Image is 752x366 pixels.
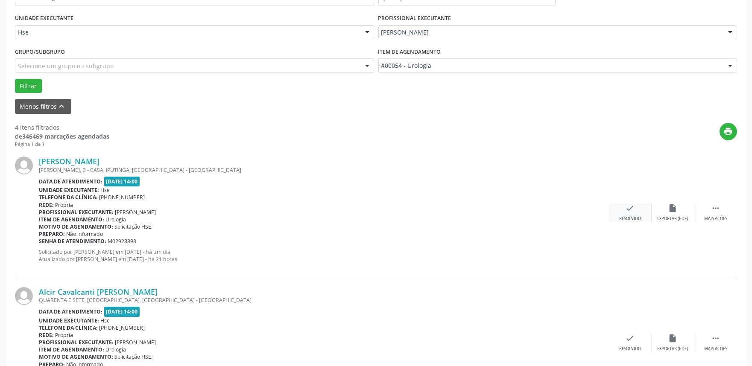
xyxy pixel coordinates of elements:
a: Alcir Cavalcanti [PERSON_NAME] [39,287,158,296]
i: check [626,334,635,343]
b: Rede: [39,201,54,209]
i:  [711,203,720,213]
b: Telefone da clínica: [39,324,98,331]
i:  [711,334,720,343]
span: Solicitação HSE. [115,223,153,230]
span: [PHONE_NUMBER] [99,194,145,201]
i: check [626,203,635,213]
label: Grupo/Subgrupo [15,45,65,58]
i: insert_drive_file [668,334,678,343]
span: [PHONE_NUMBER] [99,324,145,331]
span: [DATE] 14:00 [104,177,140,186]
b: Senha de atendimento: [39,238,106,245]
span: M02928898 [108,238,137,245]
a: [PERSON_NAME] [39,157,99,166]
b: Profissional executante: [39,209,114,216]
span: [PERSON_NAME] [381,28,720,37]
div: 4 itens filtrados [15,123,109,132]
span: Solicitação HSE. [115,353,153,360]
div: Mais ações [704,216,727,222]
span: Hse [18,28,357,37]
b: Unidade executante: [39,317,99,324]
button: Menos filtroskeyboard_arrow_up [15,99,71,114]
span: Urologia [106,346,126,353]
div: Mais ações [704,346,727,352]
b: Unidade executante: [39,186,99,194]
span: Hse [101,317,110,324]
button: print [720,123,737,140]
div: Página 1 de 1 [15,141,109,148]
b: Telefone da clínica: [39,194,98,201]
b: Data de atendimento: [39,178,102,185]
b: Rede: [39,331,54,339]
b: Data de atendimento: [39,308,102,315]
b: Preparo: [39,230,65,238]
i: print [724,127,733,136]
span: Não informado [67,230,103,238]
div: Exportar (PDF) [658,216,688,222]
div: Exportar (PDF) [658,346,688,352]
span: Urologia [106,216,126,223]
p: Solicitado por [PERSON_NAME] em [DATE] - há um dia Atualizado por [PERSON_NAME] em [DATE] - há 21... [39,248,609,263]
b: Profissional executante: [39,339,114,346]
img: img [15,157,33,174]
label: Item de agendamento [378,45,441,58]
strong: 346469 marcações agendadas [22,132,109,140]
div: QUARENTA E SETE, [GEOGRAPHIC_DATA], [GEOGRAPHIC_DATA] - [GEOGRAPHIC_DATA] [39,296,609,304]
div: Resolvido [619,346,641,352]
label: PROFISSIONAL EXECUTANTE [378,12,451,25]
span: Selecione um grupo ou subgrupo [18,61,114,70]
i: insert_drive_file [668,203,678,213]
span: Própria [56,201,73,209]
b: Item de agendamento: [39,346,104,353]
b: Motivo de agendamento: [39,223,113,230]
img: img [15,287,33,305]
span: [DATE] 14:00 [104,307,140,317]
span: #00054 - Urologia [381,61,720,70]
div: Resolvido [619,216,641,222]
b: Item de agendamento: [39,216,104,223]
label: UNIDADE EXECUTANTE [15,12,73,25]
span: [PERSON_NAME] [115,339,156,346]
div: [PERSON_NAME], B - CASA, IPUTINGA, [GEOGRAPHIC_DATA] - [GEOGRAPHIC_DATA] [39,166,609,174]
span: Hse [101,186,110,194]
b: Motivo de agendamento: [39,353,113,360]
span: [PERSON_NAME] [115,209,156,216]
span: Própria [56,331,73,339]
div: de [15,132,109,141]
button: Filtrar [15,79,42,93]
i: keyboard_arrow_up [57,102,67,111]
